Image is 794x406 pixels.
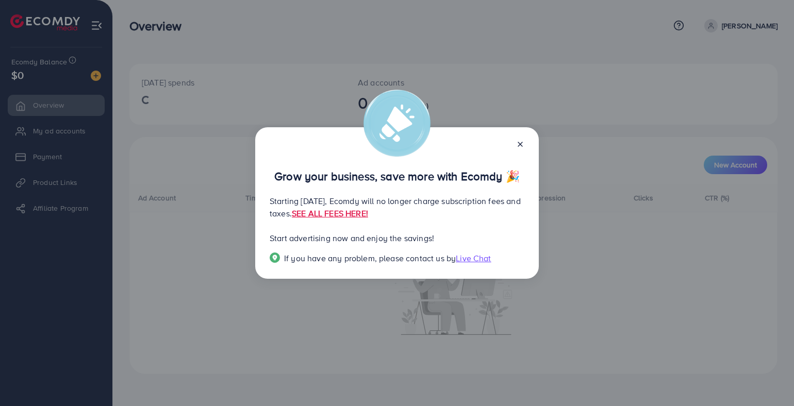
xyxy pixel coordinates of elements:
[270,232,524,244] p: Start advertising now and enjoy the savings!
[270,195,524,219] p: Starting [DATE], Ecomdy will no longer charge subscription fees and taxes.
[284,252,456,264] span: If you have any problem, please contact us by
[456,252,491,264] span: Live Chat
[270,252,280,263] img: Popup guide
[270,170,524,182] p: Grow your business, save more with Ecomdy 🎉
[363,90,431,157] img: alert
[292,208,368,219] a: SEE ALL FEES HERE!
